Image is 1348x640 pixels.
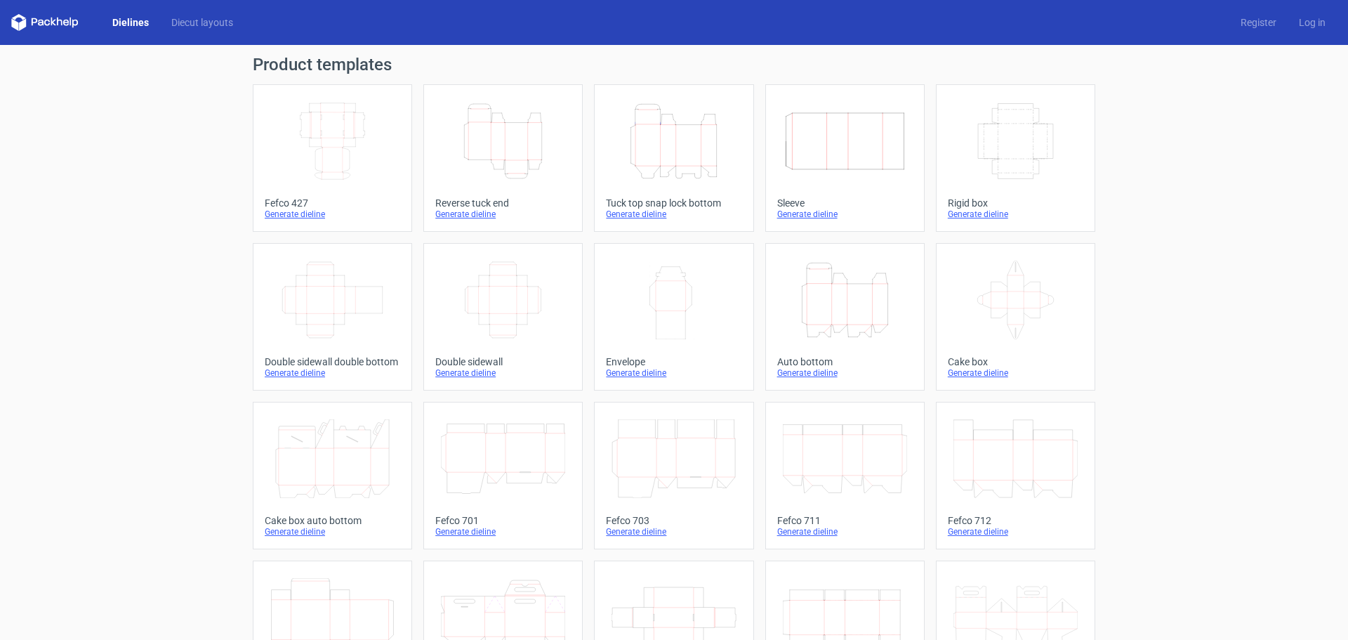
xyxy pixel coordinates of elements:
[101,15,160,30] a: Dielines
[948,515,1083,526] div: Fefco 712
[606,356,741,367] div: Envelope
[777,209,913,220] div: Generate dieline
[948,367,1083,379] div: Generate dieline
[606,209,741,220] div: Generate dieline
[1229,15,1288,30] a: Register
[253,84,412,232] a: Fefco 427Generate dieline
[777,197,913,209] div: Sleeve
[435,197,571,209] div: Reverse tuck end
[777,356,913,367] div: Auto bottom
[936,243,1095,391] a: Cake boxGenerate dieline
[160,15,244,30] a: Diecut layouts
[1288,15,1337,30] a: Log in
[253,243,412,391] a: Double sidewall double bottomGenerate dieline
[594,84,753,232] a: Tuck top snap lock bottomGenerate dieline
[606,367,741,379] div: Generate dieline
[948,356,1083,367] div: Cake box
[765,402,925,549] a: Fefco 711Generate dieline
[777,515,913,526] div: Fefco 711
[435,209,571,220] div: Generate dieline
[423,402,583,549] a: Fefco 701Generate dieline
[265,367,400,379] div: Generate dieline
[606,515,741,526] div: Fefco 703
[253,402,412,549] a: Cake box auto bottomGenerate dieline
[265,197,400,209] div: Fefco 427
[253,56,1095,73] h1: Product templates
[948,526,1083,537] div: Generate dieline
[423,243,583,391] a: Double sidewallGenerate dieline
[265,356,400,367] div: Double sidewall double bottom
[435,367,571,379] div: Generate dieline
[948,197,1083,209] div: Rigid box
[435,526,571,537] div: Generate dieline
[936,402,1095,549] a: Fefco 712Generate dieline
[435,515,571,526] div: Fefco 701
[265,209,400,220] div: Generate dieline
[936,84,1095,232] a: Rigid boxGenerate dieline
[948,209,1083,220] div: Generate dieline
[606,197,741,209] div: Tuck top snap lock bottom
[606,526,741,537] div: Generate dieline
[777,367,913,379] div: Generate dieline
[265,515,400,526] div: Cake box auto bottom
[594,402,753,549] a: Fefco 703Generate dieline
[765,243,925,391] a: Auto bottomGenerate dieline
[777,526,913,537] div: Generate dieline
[423,84,583,232] a: Reverse tuck endGenerate dieline
[594,243,753,391] a: EnvelopeGenerate dieline
[435,356,571,367] div: Double sidewall
[265,526,400,537] div: Generate dieline
[765,84,925,232] a: SleeveGenerate dieline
